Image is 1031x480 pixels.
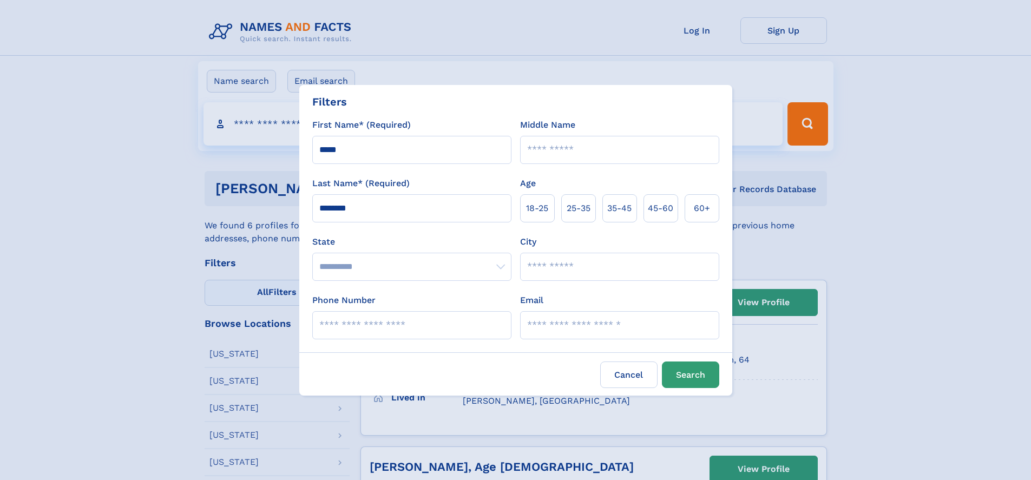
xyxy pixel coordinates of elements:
span: 25‑35 [567,202,590,215]
span: 45‑60 [648,202,673,215]
label: Cancel [600,361,658,388]
button: Search [662,361,719,388]
span: 35‑45 [607,202,632,215]
label: State [312,235,511,248]
label: City [520,235,536,248]
label: Last Name* (Required) [312,177,410,190]
label: Middle Name [520,119,575,131]
div: Filters [312,94,347,110]
span: 18‑25 [526,202,548,215]
label: Age [520,177,536,190]
label: First Name* (Required) [312,119,411,131]
span: 60+ [694,202,710,215]
label: Email [520,294,543,307]
label: Phone Number [312,294,376,307]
